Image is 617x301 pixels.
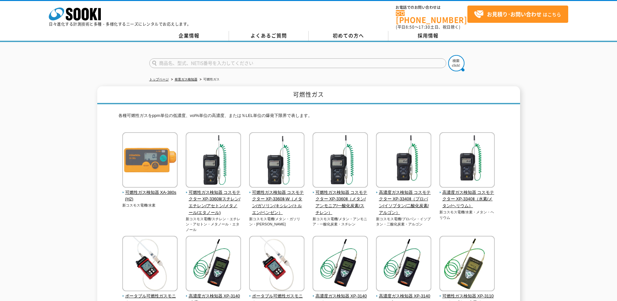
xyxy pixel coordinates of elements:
a: 有害ガス検知器 [175,78,197,81]
span: (平日 ～ 土日、祝日除く) [396,24,460,30]
input: 商品名、型式、NETIS番号を入力してください [149,58,446,68]
a: トップページ [149,78,169,81]
a: お見積り･お問い合わせはこちら [467,6,568,23]
img: 高濃度ガス検知器 XP-3140(水素) [186,236,241,293]
span: お電話でのお問い合わせは [396,6,467,9]
span: 高濃度ガス検知器 コスモテクター XP-3340Ⅱ（プロパン/イソブタン/二酸化炭素/アルゴン） [376,189,432,216]
li: 可燃性ガス [198,76,220,83]
a: 採用情報 [388,31,468,41]
a: 企業情報 [149,31,229,41]
img: ポータブル可燃性ガスモニター NC-1000 [249,236,304,293]
img: 可燃性ガス検知器 XP-3110（イソブタン/水素/キシレン/エタノール/トルエン） [439,236,495,293]
span: 可燃性ガス検知器 XA-380s(H2) [122,189,178,203]
img: 高濃度ガス検知器 XP-3140(アルゴン) [376,236,431,293]
p: 新コスモス電機/スチレン・エチレン・アセトン・メタノール・エタノール [186,216,241,233]
a: よくあるご質問 [229,31,309,41]
h1: 可燃性ガス [97,86,520,104]
strong: お見積り･お問い合わせ [487,10,542,18]
a: 高濃度ガス検知器 コスモテクター XP-3340Ⅱ（水素/メタン/ヘリウム） [439,183,495,209]
p: 日々進化する計測技術と多種・多様化するニーズにレンタルでお応えします。 [49,22,191,26]
img: 可燃性ガス検知器 コスモテクター XP-3360Ⅱ-W（メタン/ガソリン/キシレン/トルエン/ベンゼン） [249,132,304,189]
img: btn_search.png [448,55,464,71]
img: ポータブル可燃性ガスモニター GP-1000 [122,236,178,293]
img: 高濃度ガス検知器 コスモテクター XP-3340Ⅱ（水素/メタン/ヘリウム） [439,132,495,189]
span: 可燃性ガス検知器 コスモテクター XP-3360Ⅱ(スチレン/エチレン/アセトン/メタノール/エタノール) [186,189,241,216]
img: 高濃度ガス検知器 XP-3140(メタン) [313,236,368,293]
span: 17:30 [419,24,430,30]
a: 高濃度ガス検知器 コスモテクター XP-3340Ⅱ（プロパン/イソブタン/二酸化炭素/アルゴン） [376,183,432,216]
span: 可燃性ガス検知器 コスモテクター XP-3360Ⅱ-W（メタン/ガソリン/キシレン/トルエン/ベンゼン） [249,189,305,216]
p: 新コスモス電機/水素 [122,203,178,208]
a: 可燃性ガス検知器 コスモテクター XP-3360Ⅱ-W（メタン/ガソリン/キシレン/トルエン/ベンゼン） [249,183,305,216]
span: 可燃性ガス検知器 コスモテクター XP-3360Ⅱ（メタン/アンモニア/一酸化炭素/スチレン） [313,189,368,216]
span: はこちら [474,9,561,19]
img: 高濃度ガス検知器 コスモテクター XP-3340Ⅱ（プロパン/イソブタン/二酸化炭素/アルゴン） [376,132,431,189]
span: 初めての方へ [333,32,364,39]
a: 可燃性ガス検知器 コスモテクター XP-3360Ⅱ（メタン/アンモニア/一酸化炭素/スチレン） [313,183,368,216]
img: 可燃性ガス検知器 XA-380s(H2) [122,132,178,189]
p: 新コスモス電機/メタン・ガソリン・[PERSON_NAME] [249,216,305,227]
a: 可燃性ガス検知器 コスモテクター XP-3360Ⅱ(スチレン/エチレン/アセトン/メタノール/エタノール) [186,183,241,216]
p: 新コスモス電機/メタン・アンモニア・一酸化炭素・スチレン [313,216,368,227]
p: 新コスモス電機/水素・メタン・ヘリウム [439,209,495,220]
a: [PHONE_NUMBER] [396,10,467,23]
span: 8:50 [406,24,415,30]
p: 新コスモス電機/プロパン・イソブタン・二酸化炭素・アルゴン [376,216,432,227]
img: 可燃性ガス検知器 コスモテクター XP-3360Ⅱ（メタン/アンモニア/一酸化炭素/スチレン） [313,132,368,189]
img: 可燃性ガス検知器 コスモテクター XP-3360Ⅱ(スチレン/エチレン/アセトン/メタノール/エタノール) [186,132,241,189]
span: 高濃度ガス検知器 コスモテクター XP-3340Ⅱ（水素/メタン/ヘリウム） [439,189,495,209]
a: 可燃性ガス検知器 XA-380s(H2) [122,183,178,203]
a: 初めての方へ [309,31,388,41]
p: 各種可燃性ガスをppm単位の低濃度、vol%単位の高濃度、または％LEL単位の爆発下限界で表します。 [118,112,499,122]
